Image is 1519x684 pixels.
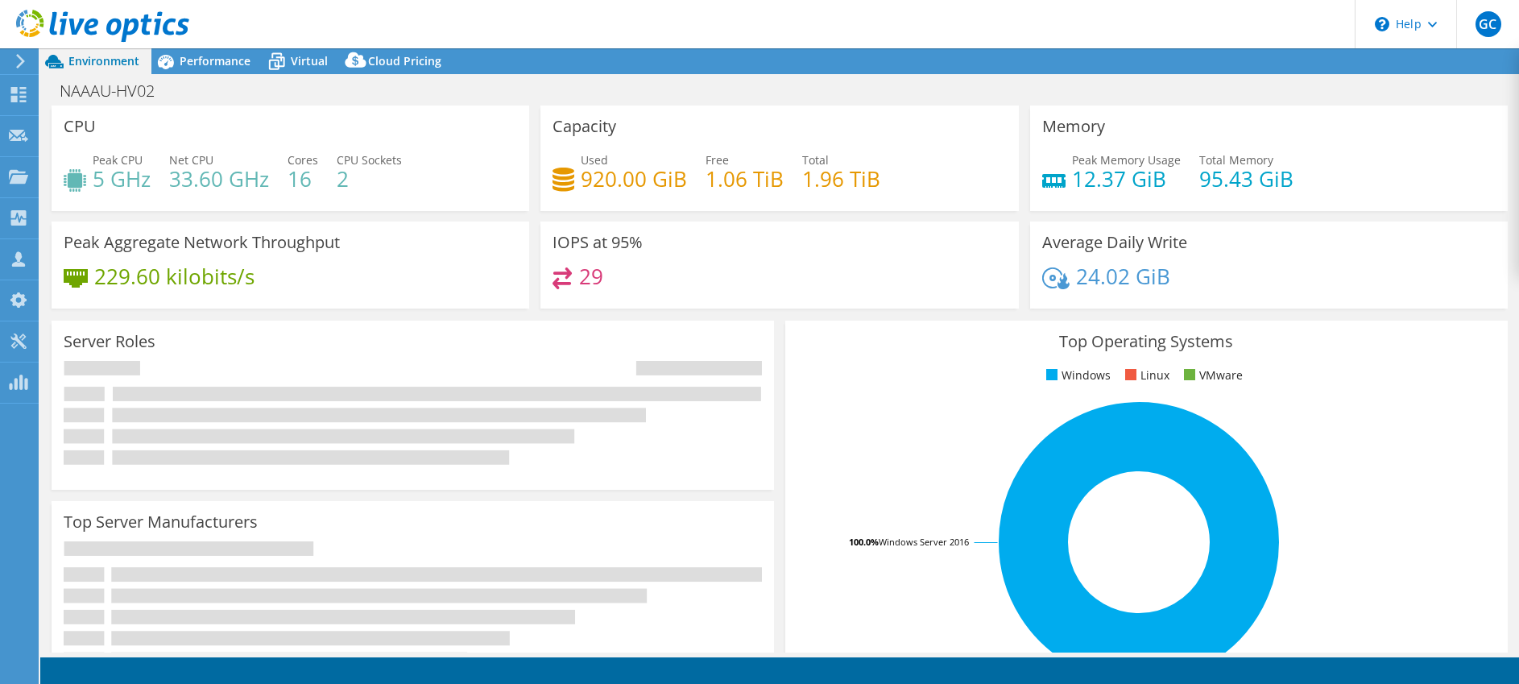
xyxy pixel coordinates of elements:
[368,53,441,68] span: Cloud Pricing
[1076,267,1170,285] h4: 24.02 GiB
[1042,234,1187,251] h3: Average Daily Write
[1042,367,1111,384] li: Windows
[68,53,139,68] span: Environment
[579,267,603,285] h4: 29
[64,234,340,251] h3: Peak Aggregate Network Throughput
[553,234,643,251] h3: IOPS at 95%
[1199,170,1293,188] h4: 95.43 GiB
[93,152,143,168] span: Peak CPU
[1121,367,1169,384] li: Linux
[337,152,402,168] span: CPU Sockets
[337,170,402,188] h4: 2
[581,170,687,188] h4: 920.00 GiB
[288,152,318,168] span: Cores
[1476,11,1501,37] span: GC
[169,152,213,168] span: Net CPU
[706,170,784,188] h4: 1.06 TiB
[64,333,155,350] h3: Server Roles
[553,118,616,135] h3: Capacity
[52,82,180,100] h1: NAAAU-HV02
[291,53,328,68] span: Virtual
[64,513,258,531] h3: Top Server Manufacturers
[1180,367,1243,384] li: VMware
[802,170,880,188] h4: 1.96 TiB
[1072,152,1181,168] span: Peak Memory Usage
[1199,152,1273,168] span: Total Memory
[64,118,96,135] h3: CPU
[879,536,969,548] tspan: Windows Server 2016
[169,170,269,188] h4: 33.60 GHz
[1375,17,1389,31] svg: \n
[180,53,250,68] span: Performance
[581,152,608,168] span: Used
[93,170,151,188] h4: 5 GHz
[1072,170,1181,188] h4: 12.37 GiB
[94,267,255,285] h4: 229.60 kilobits/s
[797,333,1496,350] h3: Top Operating Systems
[802,152,829,168] span: Total
[1042,118,1105,135] h3: Memory
[706,152,729,168] span: Free
[288,170,318,188] h4: 16
[849,536,879,548] tspan: 100.0%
